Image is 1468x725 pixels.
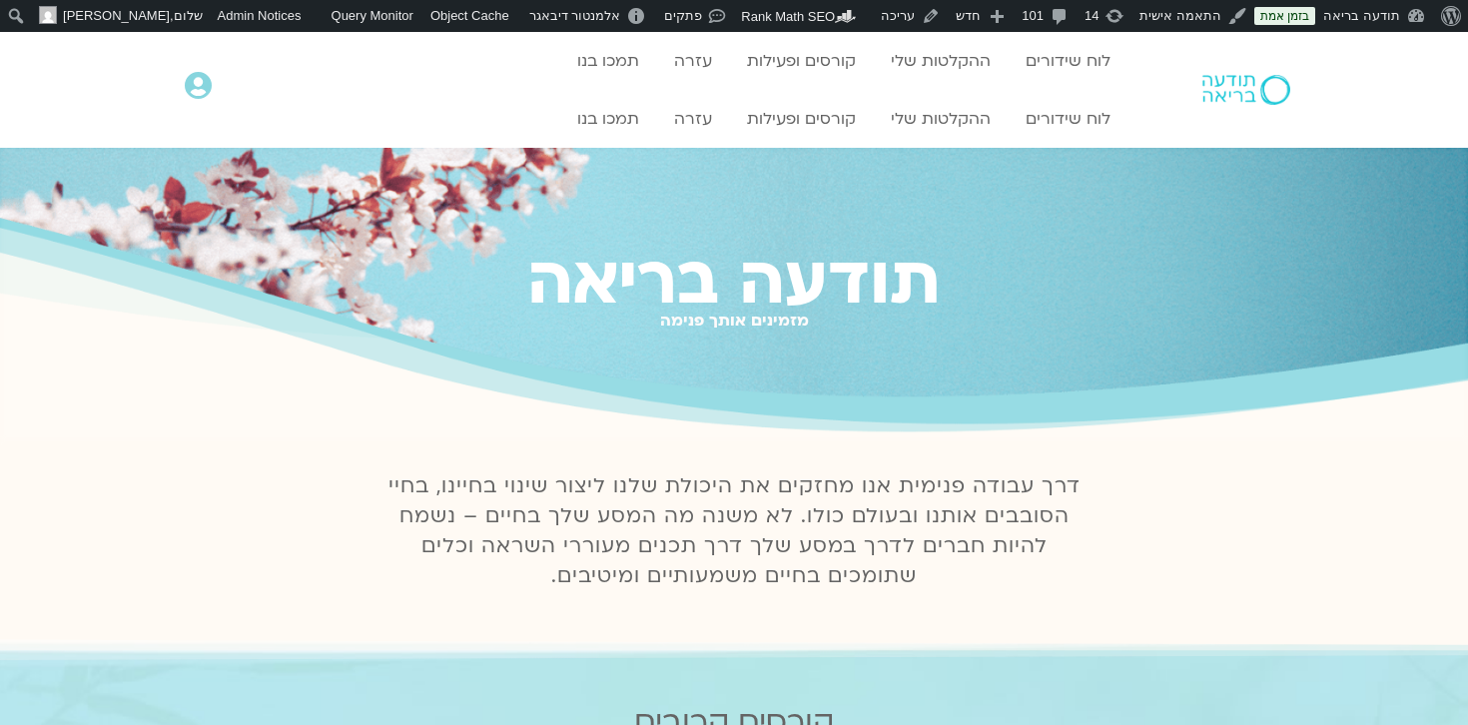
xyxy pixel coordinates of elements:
[1202,75,1290,105] img: תודעה בריאה
[1254,7,1315,25] a: בזמן אמת
[1016,42,1120,80] a: לוח שידורים
[1016,100,1120,138] a: לוח שידורים
[567,42,649,80] a: תמכו בנו
[664,100,722,138] a: עזרה
[664,42,722,80] a: עזרה
[567,100,649,138] a: תמכו בנו
[881,42,1001,80] a: ההקלטות שלי
[737,100,866,138] a: קורסים ופעילות
[63,8,170,23] span: [PERSON_NAME]
[737,42,866,80] a: קורסים ופעילות
[376,471,1092,591] p: דרך עבודה פנימית אנו מחזקים את היכולת שלנו ליצור שינוי בחיינו, בחיי הסובבים אותנו ובעולם כולו. לא...
[741,9,835,24] span: Rank Math SEO
[881,100,1001,138] a: ההקלטות שלי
